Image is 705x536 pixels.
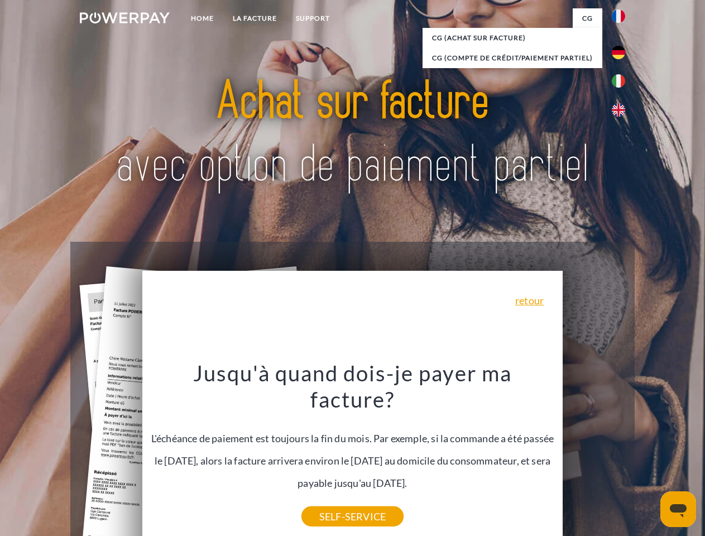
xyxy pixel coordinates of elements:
[301,506,404,527] a: SELF-SERVICE
[612,46,625,59] img: de
[423,28,602,48] a: CG (achat sur facture)
[423,48,602,68] a: CG (Compte de crédit/paiement partiel)
[660,491,696,527] iframe: Bouton de lancement de la fenêtre de messagerie
[149,360,557,516] div: L'échéance de paiement est toujours la fin du mois. Par exemple, si la commande a été passée le [...
[612,74,625,88] img: it
[286,8,339,28] a: Support
[612,103,625,117] img: en
[181,8,223,28] a: Home
[149,360,557,413] h3: Jusqu'à quand dois-je payer ma facture?
[223,8,286,28] a: LA FACTURE
[515,295,544,305] a: retour
[612,9,625,23] img: fr
[80,12,170,23] img: logo-powerpay-white.svg
[573,8,602,28] a: CG
[107,54,598,214] img: title-powerpay_fr.svg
